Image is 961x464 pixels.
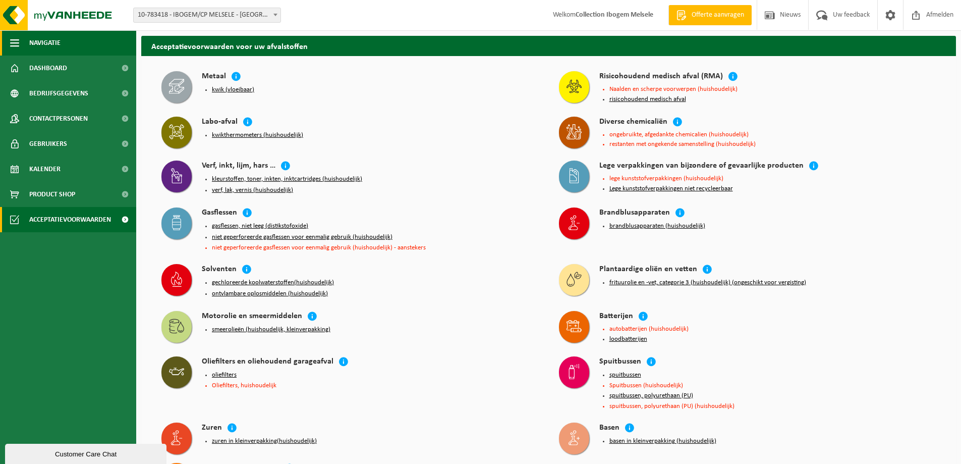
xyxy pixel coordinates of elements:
[609,326,936,332] li: autobatterijen (huishoudelijk)
[609,222,705,230] button: brandblusapparaten (huishoudelijk)
[599,161,804,172] h4: Lege verpakkingen van bijzondere of gevaarlijke producten
[212,437,317,445] button: zuren in kleinverpakking(huishoudelijk)
[609,371,641,379] button: spuitbussen
[576,11,653,19] strong: Collection Ibogem Melsele
[202,117,238,128] h4: Labo-afval
[689,10,747,20] span: Offerte aanvragen
[599,356,641,368] h4: Spuitbussen
[29,182,75,207] span: Product Shop
[609,279,806,287] button: frituurolie en -vet, categorie 3 (huishoudelijk) (ongeschikt voor vergisting)
[29,106,88,131] span: Contactpersonen
[212,382,539,389] li: Oliefilters, huishoudelijk
[599,208,670,219] h4: Brandblusapparaten
[133,8,281,23] span: 10-783418 - IBOGEM/CP MELSELE - MELSELE
[609,141,936,147] li: restanten met ongekende samenstelling (huishoudelijk)
[212,326,330,334] button: smeerolieën (huishoudelijk, kleinverpakking)
[212,371,237,379] button: oliefilters
[609,392,693,400] button: spuitbussen, polyurethaan (PU)
[609,403,936,409] li: spuitbussen, polyurethaan (PU) (huishoudelijk)
[599,423,619,434] h4: Basen
[212,186,293,194] button: verf, lak, vernis (huishoudelijk)
[29,81,88,106] span: Bedrijfsgegevens
[202,311,302,323] h4: Motorolie en smeermiddelen
[29,30,61,56] span: Navigatie
[599,71,723,83] h4: Risicohoudend medisch afval (RMA)
[212,86,254,94] button: kwik (vloeibaar)
[29,207,111,232] span: Acceptatievoorwaarden
[212,244,539,251] li: niet geperforeerde gasflessen voor eenmalig gebruik (huishoudelijk) - aanstekers
[212,279,334,287] button: gechloreerde koolwaterstoffen(huishoudelijk)
[134,8,280,22] span: 10-783418 - IBOGEM/CP MELSELE - MELSELE
[202,71,226,83] h4: Metaal
[212,175,362,183] button: kleurstoffen, toner, inkten, inktcartridges (huishoudelijk)
[29,157,61,182] span: Kalender
[609,95,686,104] button: risicohoudend medisch afval
[212,290,328,298] button: ontvlambare oplosmiddelen (huishoudelijk)
[202,356,333,368] h4: Oliefilters en oliehoudend garageafval
[599,117,667,128] h4: Diverse chemicaliën
[609,175,936,182] li: lege kunststofverpakkingen (huishoudelijk)
[202,161,275,172] h4: Verf, inkt, lijm, hars …
[29,56,67,81] span: Dashboard
[202,208,237,219] h4: Gasflessen
[5,442,168,464] iframe: chat widget
[212,222,308,230] button: gasflessen, niet leeg (distikstofoxide)
[212,131,303,139] button: kwikthermometers (huishoudelijk)
[609,382,936,389] li: Spuitbussen (huishoudelijk)
[599,264,697,276] h4: Plantaardige oliën en vetten
[202,423,222,434] h4: Zuren
[609,437,716,445] button: basen in kleinverpakking (huishoudelijk)
[599,311,633,323] h4: Batterijen
[212,233,392,241] button: niet geperforeerde gasflessen voor eenmalig gebruik (huishoudelijk)
[609,86,936,92] li: Naalden en scherpe voorwerpen (huishoudelijk)
[609,185,733,193] button: Lege kunststofverpakkingen niet recycleerbaar
[609,131,936,138] li: ongebruikte, afgedankte chemicalien (huishoudelijk)
[29,131,67,157] span: Gebruikers
[668,5,752,25] a: Offerte aanvragen
[202,264,237,276] h4: Solventen
[141,36,956,56] h2: Acceptatievoorwaarden voor uw afvalstoffen
[609,335,647,343] button: loodbatterijen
